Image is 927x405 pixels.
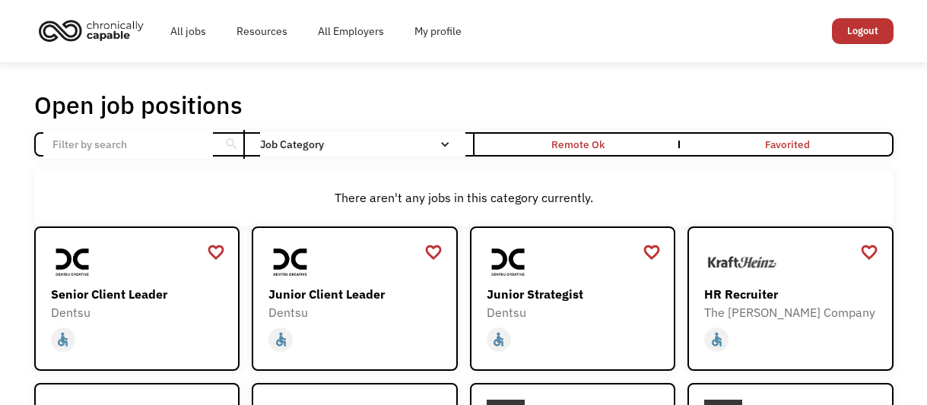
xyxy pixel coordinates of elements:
div: search [224,133,239,156]
div: Dentsu [268,303,445,321]
input: Filter by search [43,130,213,159]
div: There aren't any jobs in this category currently. [42,188,886,207]
div: accessible [490,328,506,351]
a: Remote Ok [475,134,683,155]
a: All jobs [155,7,221,55]
a: favorite_border [207,241,225,264]
a: All Employers [303,7,399,55]
div: accessible [273,328,289,351]
a: favorite_border [424,241,443,264]
div: Dentsu [51,303,227,321]
img: Chronically Capable logo [34,14,148,47]
img: Dentsu [268,243,313,281]
img: Dentsu [487,243,531,281]
a: favorite_border [643,241,661,264]
div: Senior Client Leader [51,285,227,303]
div: Junior Strategist [487,285,663,303]
div: HR Recruiter [704,285,881,303]
div: Worksite accessibility (i.e. ramp or elevator, modified restroom, ergonomic workstations) [268,327,293,352]
h1: Open job positions [34,90,243,120]
a: DentsuSenior Client LeaderDentsuaccessible [34,226,240,372]
div: Worksite accessibility (i.e. ramp or elevator, modified restroom, ergonomic workstations) [51,327,75,352]
div: Worksite accessibility (i.e. ramp or elevator, modified restroom, ergonomic workstations) [487,327,511,352]
div: Job Category [260,139,465,150]
div: accessible [709,328,725,351]
a: The Kraft Heinz CompanyHR RecruiterThe [PERSON_NAME] Companyaccessible [687,226,894,372]
div: Worksite accessibility (i.e. ramp or elevator, modified restroom, ergonomic workstations) [704,327,729,352]
div: Remote Ok [551,135,605,153]
a: My profile [399,7,477,55]
div: Dentsu [487,303,663,321]
a: Resources [221,7,303,55]
img: The Kraft Heinz Company [704,243,780,281]
div: The [PERSON_NAME] Company [704,303,881,321]
div: Junior Client Leader [268,285,445,303]
img: Dentsu [51,243,95,281]
a: DentsuJunior Client LeaderDentsuaccessible [252,226,458,372]
a: Logout [832,18,894,44]
div: accessible [55,328,71,351]
a: favorite_border [860,241,878,264]
a: Favorited [683,134,891,155]
a: DentsuJunior StrategistDentsuaccessible [470,226,676,372]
